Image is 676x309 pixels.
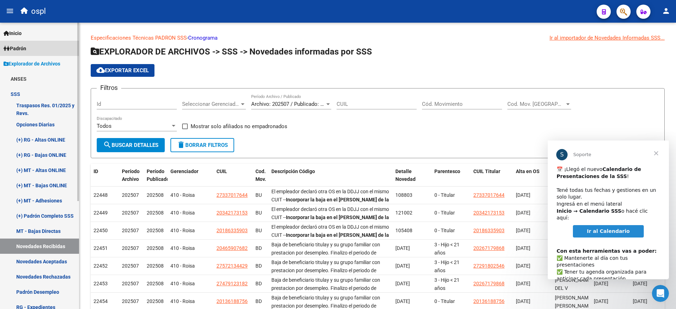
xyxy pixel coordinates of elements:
[216,263,248,269] span: 27572134429
[91,64,154,77] button: Exportar EXCEL
[471,164,513,195] datatable-header-cell: CUIL Titular
[255,192,262,198] span: BU
[255,245,262,251] span: BD
[94,281,108,286] span: 22453
[122,263,139,269] span: 202507
[191,122,287,131] span: Mostrar solo afiliados no empadronados
[96,66,105,74] mat-icon: cloud_download
[473,192,505,198] span: 27337017644
[507,101,565,107] span: Cod. Mov. [GEOGRAPHIC_DATA]
[434,277,460,291] span: 3 - Hijo < 21 años
[216,210,248,216] span: 20342173153
[94,228,108,233] span: 22450
[255,263,262,269] span: BD
[513,164,552,195] datatable-header-cell: Alta en OS
[170,263,195,269] span: 410 - Roisa
[216,228,248,233] span: 20186335903
[122,245,139,251] span: 202507
[147,263,164,269] span: 202508
[516,210,530,216] span: [DATE]
[94,210,108,216] span: 22449
[94,298,108,304] span: 22454
[214,164,253,195] datatable-header-cell: CUIL
[103,142,158,148] span: Buscar Detalles
[96,67,149,74] span: Exportar EXCEL
[251,101,337,107] span: Archivo: 202507 / Publicado: 202508
[147,168,169,182] span: Período Publicado
[170,168,198,174] span: Gerenciador
[170,192,195,198] span: 410 - Roisa
[473,210,505,216] span: 20342173153
[633,281,647,286] span: [DATE]
[177,142,228,148] span: Borrar Filtros
[550,34,665,42] div: Ir al importador de Novedades Informadas SSS...
[473,263,505,269] span: 27291802546
[516,298,530,304] span: [DATE]
[395,168,416,182] span: Detalle Novedad
[91,47,372,57] span: EXPLORADOR DE ARCHIVOS -> SSS -> Novedades informadas por SSS
[4,29,22,37] span: Inicio
[177,141,185,149] mat-icon: delete
[147,245,164,251] span: 202508
[432,164,471,195] datatable-header-cell: Parentesco
[434,192,455,198] span: 0 - Titular
[147,298,164,304] span: 202508
[516,228,530,233] span: [DATE]
[555,295,593,309] span: [PERSON_NAME] [PERSON_NAME]
[255,210,262,216] span: BU
[395,245,410,251] span: [DATE]
[662,7,670,15] mat-icon: person
[31,4,46,19] span: ospl
[170,138,234,152] button: Borrar Filtros
[434,242,460,256] span: 3 - Hijo < 21 años
[473,168,500,174] span: CUIL Titular
[91,35,187,41] a: Especificaciones Técnicas PADRON SSS
[271,168,315,174] span: Descripción Código
[216,245,248,251] span: 20465907682
[103,141,112,149] mat-icon: search
[395,298,410,304] span: [DATE]
[516,168,540,174] span: Alta en OS
[393,164,432,195] datatable-header-cell: Detalle Novedad
[516,263,530,269] span: [DATE]
[97,83,121,93] h3: Filtros
[94,192,108,198] span: 22448
[434,259,460,273] span: 3 - Hijo < 21 años
[188,35,218,41] a: Cronograma
[255,168,266,182] span: Cod. Mov.
[395,281,410,286] span: [DATE]
[9,100,112,190] div: ​✅ Mantenerte al día con tus presentaciones ✅ Tener tu agenda organizada para anticipar cada pres...
[170,281,195,286] span: 410 - Roisa
[122,228,139,233] span: 202507
[269,164,393,195] datatable-header-cell: Descripción Código
[516,192,530,198] span: [DATE]
[168,164,214,195] datatable-header-cell: Gerenciador
[473,228,505,233] span: 20186335903
[516,245,530,251] span: [DATE]
[91,164,119,195] datatable-header-cell: ID
[271,224,389,254] span: El empleador declaró otra OS en la DDJJ con el mismo CUIT -- -- OS ddjj
[6,7,14,15] mat-icon: menu
[473,298,505,304] span: 20136188756
[147,228,164,233] span: 202508
[271,206,389,236] span: El empleador declaró otra OS en la DDJJ con el mismo CUIT -- -- OS ddjj
[594,281,608,286] span: [DATE]
[271,214,389,236] strong: Incorporar la baja en el [PERSON_NAME] de la obra social. Verificar si el empleador declaro [DOMA...
[147,210,164,216] span: 202508
[122,210,139,216] span: 202507
[144,164,168,195] datatable-header-cell: Período Publicado
[434,210,455,216] span: 0 - Titular
[255,228,262,233] span: BU
[255,298,262,304] span: BD
[434,298,455,304] span: 0 - Titular
[395,263,410,269] span: [DATE]
[395,228,412,233] span: 105408
[122,168,140,182] span: Período Archivo
[473,245,505,251] span: 20267179868
[633,298,647,304] span: [DATE]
